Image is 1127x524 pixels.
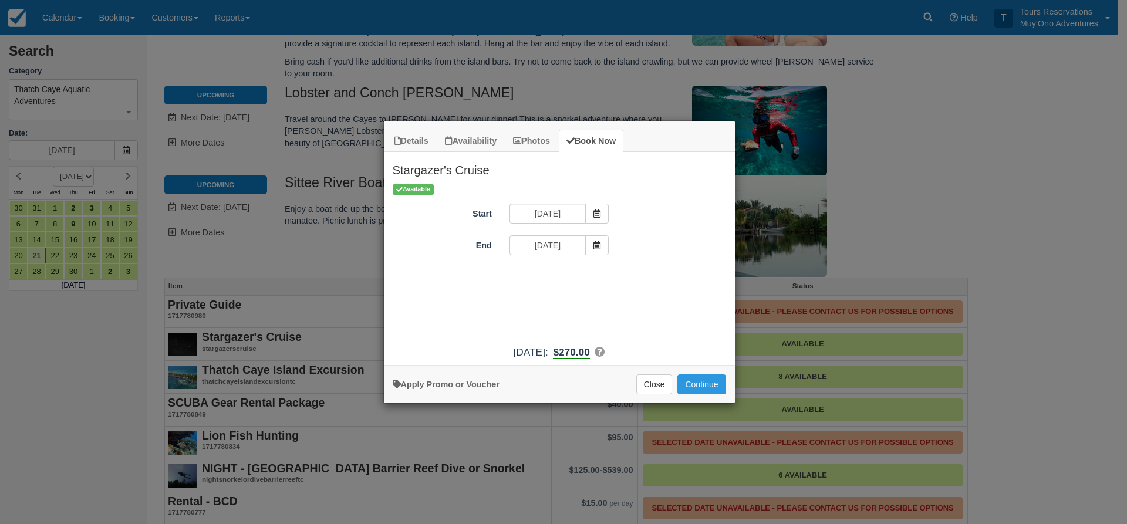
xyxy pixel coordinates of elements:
[559,130,623,153] a: Book Now
[384,152,735,359] div: Item Modal
[393,184,434,194] span: Available
[384,204,501,220] label: Start
[553,346,589,358] span: $270.00
[514,346,545,358] span: [DATE]
[384,235,501,252] label: End
[387,130,436,153] a: Details
[677,374,726,394] button: Add to Booking
[393,380,500,389] a: Apply Voucher
[505,130,558,153] a: Photos
[384,152,735,182] h2: Stargazer's Cruise
[636,374,673,394] button: Close
[437,130,504,153] a: Availability
[384,345,735,360] div: :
